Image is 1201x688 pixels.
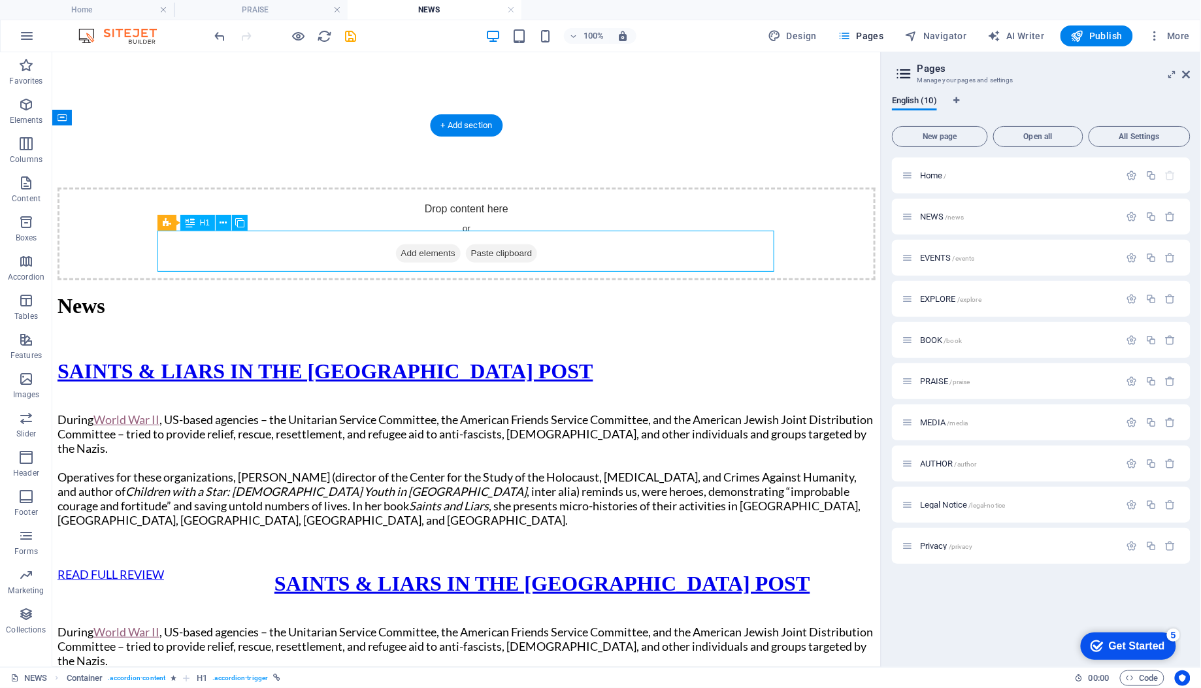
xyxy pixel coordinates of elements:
span: /praise [950,378,970,385]
div: Remove [1165,293,1176,304]
span: 00 00 [1089,670,1109,686]
button: More [1143,25,1195,46]
p: Columns [10,154,42,165]
span: Open all [999,133,1078,140]
div: Remove [1165,335,1176,346]
button: Code [1120,670,1164,686]
span: Design [768,29,817,42]
div: Drop content here [5,135,823,228]
span: /privacy [949,543,972,550]
span: /author [955,461,977,468]
div: Remove [1165,211,1176,222]
span: /events [953,255,975,262]
button: 100% [564,28,610,44]
div: The startpage cannot be deleted [1165,170,1176,181]
span: Click to open page [920,335,962,345]
button: Usercentrics [1175,670,1191,686]
p: Content [12,193,41,204]
div: Duplicate [1145,458,1157,469]
div: Settings [1127,293,1138,304]
span: Click to open page [920,253,975,263]
span: /explore [957,296,981,303]
div: Duplicate [1145,499,1157,510]
span: Click to open page [920,212,964,221]
button: AI Writer [983,25,1050,46]
div: Privacy/privacy [916,542,1120,550]
span: Click to open page [920,500,1005,510]
span: Click to open page [920,459,977,468]
span: Navigator [905,29,967,42]
span: Click to select. Double-click to edit [197,670,207,686]
div: Remove [1165,252,1176,263]
span: Home [920,171,947,180]
button: Pages [832,25,889,46]
div: BOOK/book [916,336,1120,344]
p: Tables [14,311,38,321]
button: save [343,28,359,44]
div: 5 [97,3,110,16]
i: This element is linked [273,674,280,681]
span: Add elements [344,192,408,210]
p: Favorites [9,76,42,86]
i: On resize automatically adjust zoom level to fit chosen device. [617,30,629,42]
span: H1 [200,219,210,227]
div: Settings [1127,499,1138,510]
span: . accordion-trigger [213,670,269,686]
div: Duplicate [1145,211,1157,222]
div: Home/ [916,171,1120,180]
div: Duplicate [1145,293,1157,304]
i: Save (Ctrl+S) [344,29,359,44]
span: Click to select. Double-click to edit [67,670,103,686]
button: New page [892,126,988,147]
div: Duplicate [1145,417,1157,428]
div: Remove [1165,540,1176,551]
p: Elements [10,115,43,125]
div: Settings [1127,252,1138,263]
a: Click to cancel selection. Double-click to open Pages [10,670,47,686]
div: Remove [1165,417,1176,428]
span: Publish [1071,29,1123,42]
p: Forms [14,546,38,557]
div: EXPLORE/explore [916,295,1120,303]
span: Paste clipboard [414,192,485,210]
button: Publish [1061,25,1133,46]
p: Footer [14,507,38,517]
h6: 100% [584,28,604,44]
span: English (10) [892,93,937,111]
div: Settings [1127,170,1138,181]
div: Legal Notice/legal-notice [916,500,1120,509]
div: PRAISE/praise [916,377,1120,385]
div: MEDIA/media [916,418,1120,427]
div: Remove [1165,499,1176,510]
p: Collections [6,625,46,635]
div: Settings [1127,211,1138,222]
div: + Add section [431,114,503,137]
h3: Manage your pages and settings [917,74,1164,86]
span: Click to open page [920,294,981,304]
button: Click here to leave preview mode and continue editing [291,28,306,44]
div: Get Started [39,14,95,26]
div: EVENTS/events [916,254,1120,262]
span: New page [898,133,982,140]
p: Images [13,389,40,400]
h4: PRAISE [174,3,348,17]
p: Features [10,350,42,361]
p: Boxes [16,233,37,243]
span: AI Writer [988,29,1045,42]
span: /news [946,214,964,221]
div: Duplicate [1145,170,1157,181]
button: Navigator [900,25,972,46]
span: . accordion-content [108,670,165,686]
p: Marketing [8,585,44,596]
button: reload [317,28,333,44]
span: : [1098,673,1100,683]
button: All Settings [1089,126,1191,147]
div: Design (Ctrl+Alt+Y) [763,25,823,46]
div: Settings [1127,417,1138,428]
span: /book [944,337,962,344]
div: NEWS/news [916,212,1120,221]
nav: breadcrumb [67,670,281,686]
span: All Settings [1094,133,1185,140]
div: Settings [1127,376,1138,387]
span: Code [1126,670,1159,686]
